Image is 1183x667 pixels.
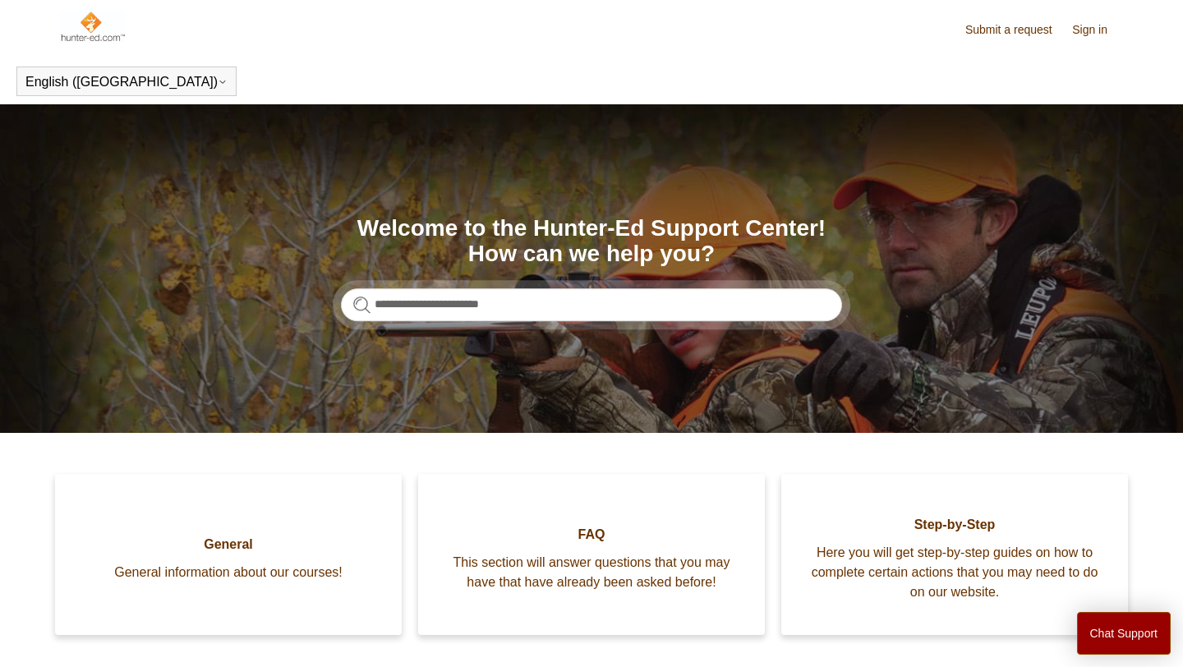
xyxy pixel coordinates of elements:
[806,515,1103,535] span: Step-by-Step
[1072,21,1124,39] a: Sign in
[443,553,740,592] span: This section will answer questions that you may have that have already been asked before!
[59,10,126,43] img: Hunter-Ed Help Center home page
[965,21,1069,39] a: Submit a request
[25,75,228,90] button: English ([GEOGRAPHIC_DATA])
[806,543,1103,602] span: Here you will get step-by-step guides on how to complete certain actions that you may need to do ...
[55,474,402,635] a: General General information about our courses!
[341,216,842,267] h1: Welcome to the Hunter-Ed Support Center! How can we help you?
[341,288,842,321] input: Search
[80,535,377,554] span: General
[1077,612,1171,655] button: Chat Support
[781,474,1128,635] a: Step-by-Step Here you will get step-by-step guides on how to complete certain actions that you ma...
[80,563,377,582] span: General information about our courses!
[443,525,740,545] span: FAQ
[418,474,765,635] a: FAQ This section will answer questions that you may have that have already been asked before!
